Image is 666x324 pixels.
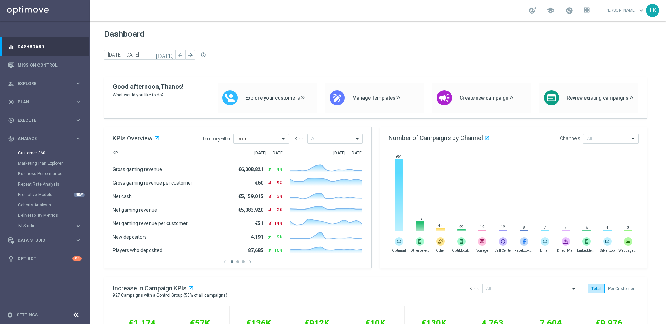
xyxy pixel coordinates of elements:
[8,62,82,68] button: Mission Control
[18,221,89,231] div: BI Studio
[17,313,38,317] a: Settings
[75,237,82,244] i: keyboard_arrow_right
[18,118,75,122] span: Execute
[18,100,75,104] span: Plan
[8,99,75,105] div: Plan
[18,202,72,208] a: Cohorts Analysis
[18,213,72,218] a: Deliverability Metrics
[18,238,75,242] span: Data Studio
[75,117,82,123] i: keyboard_arrow_right
[74,193,85,197] div: NEW
[75,135,82,142] i: keyboard_arrow_right
[18,137,75,141] span: Analyze
[8,136,75,142] div: Analyze
[18,224,68,228] span: BI Studio
[18,171,72,177] a: Business Performance
[8,56,82,74] div: Mission Control
[18,158,89,169] div: Marketing Plan Explorer
[18,189,89,200] div: Predictive Models
[18,223,82,229] button: BI Studio keyboard_arrow_right
[18,179,89,189] div: Repeat Rate Analysis
[8,237,75,244] div: Data Studio
[18,150,72,156] a: Customer 360
[8,99,14,105] i: gps_fixed
[72,256,82,261] div: +10
[18,56,82,74] a: Mission Control
[18,224,75,228] div: BI Studio
[18,82,75,86] span: Explore
[18,200,89,210] div: Cohorts Analysis
[8,256,14,262] i: lightbulb
[75,80,82,87] i: keyboard_arrow_right
[8,256,82,262] button: lightbulb Optibot +10
[75,99,82,105] i: keyboard_arrow_right
[8,238,82,243] button: Data Studio keyboard_arrow_right
[8,249,82,268] div: Optibot
[18,249,72,268] a: Optibot
[18,192,72,197] a: Predictive Models
[8,99,82,105] button: gps_fixed Plan keyboard_arrow_right
[8,117,75,123] div: Execute
[18,161,72,166] a: Marketing Plan Explorer
[8,44,82,50] button: equalizer Dashboard
[18,148,89,158] div: Customer 360
[8,118,82,123] button: play_circle_outline Execute keyboard_arrow_right
[8,117,14,123] i: play_circle_outline
[18,210,89,221] div: Deliverability Metrics
[8,136,82,142] button: track_changes Analyze keyboard_arrow_right
[8,136,14,142] i: track_changes
[646,4,659,17] div: TK
[18,181,72,187] a: Repeat Rate Analysis
[8,37,82,56] div: Dashboard
[604,5,646,16] a: [PERSON_NAME]keyboard_arrow_down
[8,44,14,50] i: equalizer
[7,312,13,318] i: settings
[547,7,554,14] span: school
[8,80,14,87] i: person_search
[8,81,82,86] button: person_search Explore keyboard_arrow_right
[18,37,82,56] a: Dashboard
[8,80,75,87] div: Explore
[18,169,89,179] div: Business Performance
[75,223,82,229] i: keyboard_arrow_right
[638,7,645,14] span: keyboard_arrow_down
